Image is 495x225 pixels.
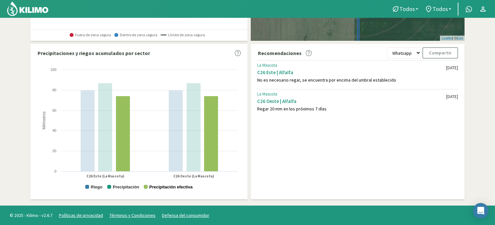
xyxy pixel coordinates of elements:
img: Kilimo [6,1,49,17]
span: Fuera de zona segura [70,33,111,37]
div: La Mascota [257,92,446,97]
div: C26 Oeste | Alfalfa [257,98,446,104]
text: 20 [52,149,56,153]
a: Leaflet [442,36,452,40]
text: C26 Oeste (La Mascota) [173,174,214,178]
div: | © [440,36,465,41]
a: Esri [457,36,463,40]
div: [DATE] [446,65,458,71]
div: C26 Este | Alfalfa [257,69,446,75]
text: Milímetros [42,112,46,129]
p: Precipitaciones y riegos acumulados por sector [38,49,150,57]
text: 60 [52,108,56,112]
text: 0 [54,169,56,173]
p: Recomendaciones [258,49,302,57]
div: La Mascota [257,63,446,68]
text: Riego [91,185,102,189]
text: C26 Este (La Mascota) [86,174,124,178]
div: [DATE] [446,94,458,99]
span: © 2025 - Kilimo - v2.6.7 [6,212,56,219]
text: Precipitación [113,185,139,189]
text: Precipitación efectiva [149,185,193,189]
a: Políticas de privacidad [59,212,103,218]
div: Regar 20 mm en los próximos 7 días [257,106,446,112]
text: 100 [51,68,56,72]
span: Todos [432,6,448,12]
div: Open Intercom Messenger [473,203,489,219]
text: 80 [52,88,56,92]
text: 40 [52,129,56,132]
span: Límite de zona segura [161,33,205,37]
span: Todos [399,6,415,12]
a: Defensa del consumidor [162,212,209,218]
div: No es necesario regar, se encuentra por encima del umbral establecido [257,77,446,83]
a: Términos y Condiciones [109,212,155,218]
span: Dentro de zona segura [114,33,157,37]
